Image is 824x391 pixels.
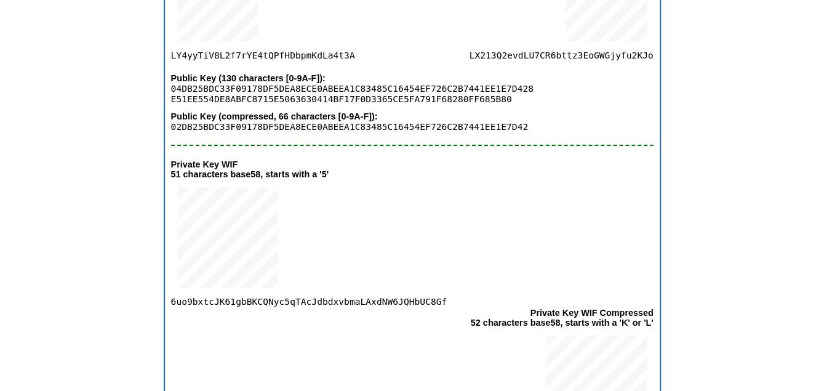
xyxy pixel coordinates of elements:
span: Private Key WIF Compressed 52 characters base58, starts with a [471,308,654,328]
span: Public Key (130 characters [0-9A-F]): [171,73,654,83]
span: Public Key (compressed, 66 characters [0-9A-F]): [171,111,654,121]
span: 'K' or 'L' [619,318,653,328]
span: '5' [319,169,329,179]
span: Private Key WIF 51 characters base58, starts with a [171,159,318,179]
span: 02DB25BDC33F09178DF5DEA8ECE0ABEEA1C83485C16454EF726C2B7441EE1E7D42 [171,121,654,132]
span: 04DB25BDC33F09178DF5DEA8ECE0ABEEA1C83485C16454EF726C2B7441EE1E7D428E51EE554DE8ABFC8715E5063630414... [171,83,534,104]
span: 6uo9bxtcJK61gbBKCQNyc5qTAcJdbdxvbmaLAxdNW6JQHbUC8Gf [171,179,447,307]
